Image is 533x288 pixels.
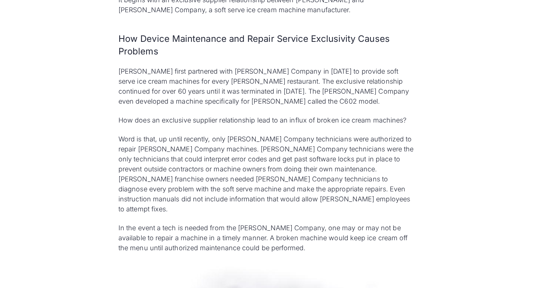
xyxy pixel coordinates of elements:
[118,33,415,57] h3: How Device Maintenance and Repair Service Exclusivity Causes Problems
[118,115,415,125] p: How does an exclusive supplier relationship lead to an influx of broken ice cream machines?
[118,134,415,214] p: Word is that, up until recently, only [PERSON_NAME] Company technicians were authorized to repair...
[118,223,415,253] p: In the event a tech is needed from the [PERSON_NAME] Company, one may or may not be available to ...
[118,66,415,106] p: [PERSON_NAME] first partnered with [PERSON_NAME] Company in [DATE] to provide soft serve ice crea...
